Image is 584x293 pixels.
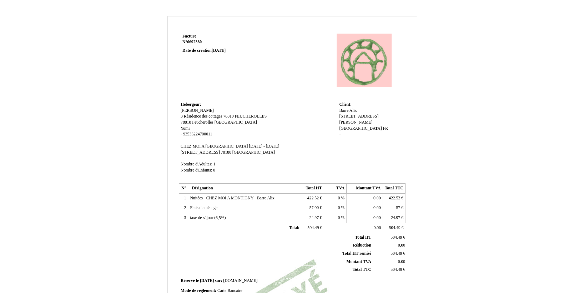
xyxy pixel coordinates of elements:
[307,196,319,200] span: 422.52
[181,108,214,113] span: [PERSON_NAME]
[181,114,267,119] span: 3 Résidence des cottages 78810 FEUCHEROLLES
[373,266,407,274] td: €
[181,162,212,167] span: Nombre d'Adultes:
[232,150,275,155] span: [GEOGRAPHIC_DATA]
[398,243,405,248] span: 0,00
[309,215,319,220] span: 24.97
[213,162,216,167] span: 1
[324,193,346,203] td: %
[183,132,212,136] span: 93533224700011
[301,184,324,194] th: Total HT
[223,278,257,283] span: [DOMAIN_NAME]
[181,168,212,173] span: Nombre d'Enfants:
[301,223,324,233] td: €
[309,205,319,210] span: 57.00
[215,120,257,125] span: [GEOGRAPHIC_DATA]
[389,225,401,230] span: 504.49
[373,205,381,210] span: 0.00
[200,278,214,283] span: [DATE]
[396,205,400,210] span: 57
[217,288,242,293] span: Carte Bancaire
[342,251,371,256] span: Total HT remisé
[353,267,371,272] span: Total TTC
[181,102,201,107] span: Hebergeur:
[213,168,215,173] span: 0
[192,120,213,125] span: Feucherolles
[373,234,407,242] td: €
[383,203,405,213] td: €
[182,48,226,53] strong: Date de création
[301,193,324,203] td: €
[391,251,402,256] span: 504.49
[355,235,371,240] span: Total HT
[338,205,340,210] span: 0
[182,39,268,45] strong: N°
[398,259,405,264] span: 0.00
[190,196,275,200] span: Nuitées - CHEZ MOI A MONTIGNY - Barre Alix
[187,40,202,44] span: 6692380
[349,108,357,113] span: Alix
[181,150,220,155] span: [STREET_ADDRESS]
[289,225,299,230] span: Total:
[391,215,400,220] span: 24.97
[301,213,324,223] td: €
[383,184,405,194] th: Total TTC
[338,196,340,200] span: 0
[339,132,341,136] span: -
[391,267,402,272] span: 504.49
[181,144,248,149] span: CHEZ MOI A [GEOGRAPHIC_DATA]
[179,193,188,203] td: 1
[190,215,226,220] span: taxe de séjour (6,5%)
[181,288,216,293] span: Mode de règlement:
[324,34,404,87] img: logo
[347,184,383,194] th: Montant TVA
[215,278,222,283] span: sur:
[181,126,190,131] span: Yumi
[324,213,346,223] td: %
[383,126,388,131] span: FR
[324,203,346,213] td: %
[182,34,196,39] span: Facture
[212,48,226,53] span: [DATE]
[339,114,378,125] span: [STREET_ADDRESS][PERSON_NAME]
[181,120,191,125] span: 78810
[347,259,371,264] span: Montant TVA
[179,184,188,194] th: N°
[249,144,279,149] span: [DATE] - [DATE]
[339,102,351,107] span: Client:
[324,184,346,194] th: TVA
[190,205,217,210] span: Frais de ménage
[221,150,231,155] span: 78180
[179,213,188,223] td: 3
[373,196,381,200] span: 0.00
[383,213,405,223] td: €
[373,249,407,258] td: €
[181,278,199,283] span: Réservé le
[307,225,319,230] span: 504.49
[339,126,382,131] span: [GEOGRAPHIC_DATA]
[389,196,400,200] span: 422.52
[179,203,188,213] td: 2
[301,203,324,213] td: €
[383,223,405,233] td: €
[391,235,402,240] span: 504.49
[353,243,371,248] span: Réduction
[339,108,348,113] span: Barre
[383,193,405,203] td: €
[373,215,381,220] span: 0.00
[181,132,182,136] span: -
[188,184,301,194] th: Désignation
[374,225,381,230] span: 0.00
[338,215,340,220] span: 0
